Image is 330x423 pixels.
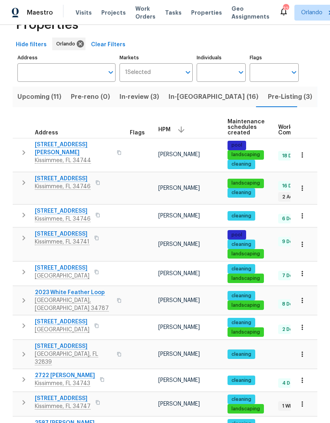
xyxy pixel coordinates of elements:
[158,271,200,276] span: [PERSON_NAME]
[158,213,200,219] span: [PERSON_NAME]
[279,238,302,245] span: 9 Done
[228,119,265,136] span: Maintenance schedules created
[228,406,263,412] span: landscaping
[158,298,200,303] span: [PERSON_NAME]
[17,55,116,60] label: Address
[158,127,171,132] span: HPM
[279,194,313,200] span: 2 Accepted
[158,401,200,407] span: [PERSON_NAME]
[169,91,258,102] span: In-[GEOGRAPHIC_DATA] (16)
[76,9,92,17] span: Visits
[16,40,47,50] span: Hide filters
[228,232,245,238] span: pool
[228,396,254,403] span: cleaning
[52,38,85,50] div: Orlando
[279,183,304,189] span: 16 Done
[119,55,193,60] label: Markets
[119,91,159,102] span: In-review (3)
[288,67,300,78] button: Open
[17,91,61,102] span: Upcoming (11)
[165,10,182,15] span: Tasks
[228,213,254,219] span: cleaning
[158,152,200,157] span: [PERSON_NAME]
[228,180,263,187] span: landscaping
[125,69,151,76] span: 1 Selected
[158,185,200,191] span: [PERSON_NAME]
[228,151,263,158] span: landscaping
[250,55,299,60] label: Flags
[228,251,263,257] span: landscaping
[228,319,254,326] span: cleaning
[279,272,302,279] span: 7 Done
[278,125,328,136] span: Work Order Completion
[228,189,254,196] span: cleaning
[105,67,116,78] button: Open
[228,275,263,282] span: landscaping
[91,40,125,50] span: Clear Filters
[301,9,322,17] span: Orlando
[101,9,126,17] span: Projects
[235,67,247,78] button: Open
[158,325,200,330] span: [PERSON_NAME]
[158,378,200,383] span: [PERSON_NAME]
[130,130,145,136] span: Flags
[228,241,254,248] span: cleaning
[228,293,254,299] span: cleaning
[279,403,297,410] span: 1 WIP
[158,242,200,247] span: [PERSON_NAME]
[228,302,263,309] span: landscaping
[228,161,254,168] span: cleaning
[228,351,254,358] span: cleaning
[228,377,254,384] span: cleaning
[228,142,245,149] span: pool
[158,351,200,357] span: [PERSON_NAME]
[16,21,78,29] span: Properties
[71,91,110,102] span: Pre-reno (0)
[88,38,129,52] button: Clear Filters
[135,5,156,21] span: Work Orders
[56,40,78,48] span: Orlando
[191,9,222,17] span: Properties
[283,5,288,13] div: 32
[268,91,312,102] span: Pre-Listing (3)
[279,215,302,222] span: 6 Done
[279,153,304,159] span: 18 Done
[279,301,302,308] span: 8 Done
[228,266,254,272] span: cleaning
[35,130,58,136] span: Address
[13,38,50,52] button: Hide filters
[279,326,302,333] span: 2 Done
[27,9,53,17] span: Maestro
[279,380,302,387] span: 4 Done
[197,55,246,60] label: Individuals
[228,329,263,336] span: landscaping
[182,67,193,78] button: Open
[231,5,269,21] span: Geo Assignments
